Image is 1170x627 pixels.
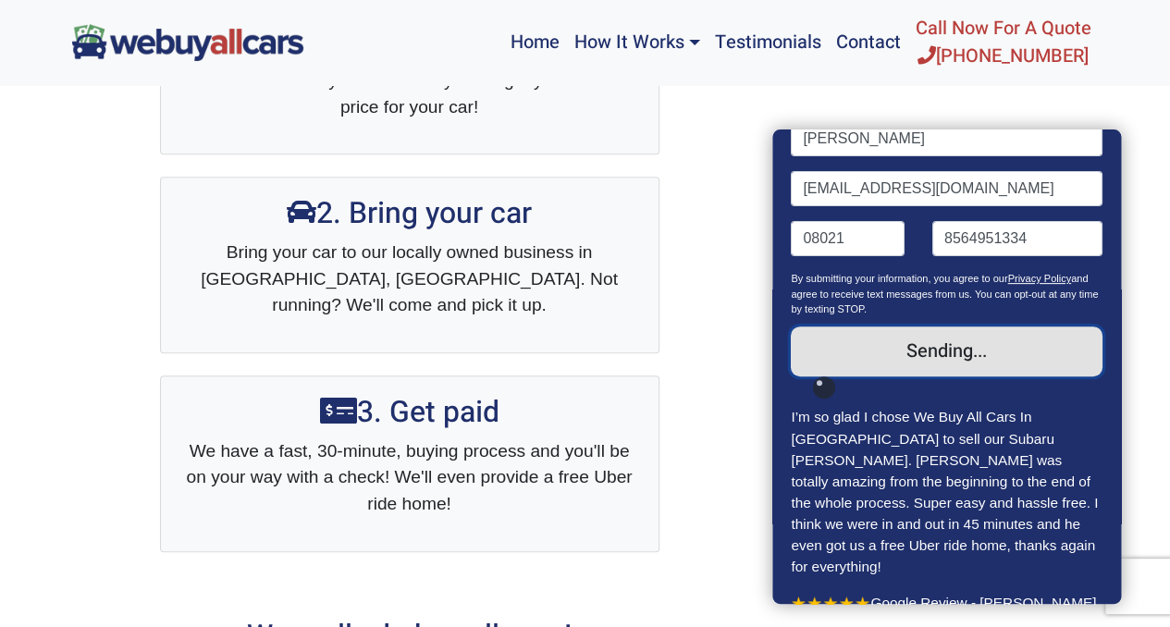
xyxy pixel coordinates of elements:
p: Google Review - [PERSON_NAME] [792,592,1102,613]
input: Zip code [792,221,905,256]
h2: 3. Get paid [179,395,640,430]
a: How It Works [566,7,707,78]
input: Sending... [792,326,1102,376]
p: By submitting your information, you agree to our and agree to receive text messages from us. You ... [792,271,1102,326]
h2: 2. Bring your car [179,196,640,231]
p: I’m so glad I chose We Buy All Cars In [GEOGRAPHIC_DATA] to sell our Subaru [PERSON_NAME]. [PERSO... [792,406,1102,576]
img: We Buy All Cars in NJ logo [72,24,303,60]
p: We have a fast, 30-minute, buying process and you'll be on your way with a check! We'll even prov... [179,438,640,518]
a: Contact [829,7,908,78]
input: Phone [932,221,1102,256]
p: Bring your car to our locally owned business in [GEOGRAPHIC_DATA], [GEOGRAPHIC_DATA]. Not running... [179,240,640,319]
a: Call Now For A Quote[PHONE_NUMBER] [908,7,1099,78]
a: Testimonials [708,7,829,78]
a: Privacy Policy [1008,273,1071,284]
input: Name [792,121,1102,156]
input: Email [792,171,1102,206]
a: Home [502,7,566,78]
